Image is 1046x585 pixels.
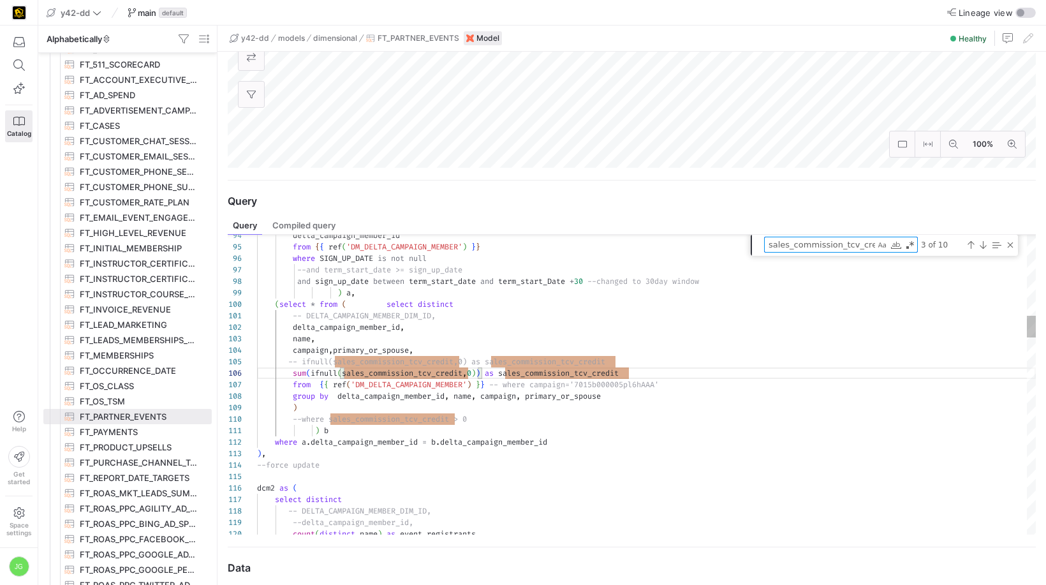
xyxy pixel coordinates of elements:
[43,440,212,455] div: Press SPACE to select this row.
[43,440,212,455] a: FT_PRODUCT_UPSELLS​​​​​​​​​​
[43,501,212,516] a: FT_ROAS_PPC_AGILITY_AD_SPEND_W_LEADS_AND_MEMS​​​​​​​​​​
[328,242,342,252] span: ref
[43,31,114,47] button: Alphabetically
[476,242,480,252] span: }
[257,483,275,493] span: dcm2
[959,8,1013,18] span: Lineage view
[233,221,257,230] span: Query
[346,242,462,252] span: 'DM_DELTA_CAMPAIGN_MEMBER'
[453,391,471,401] span: name
[5,110,33,142] a: Catalog
[467,368,471,378] span: 0
[228,459,242,471] div: 114
[275,494,302,505] span: select
[43,531,212,547] a: FT_ROAS_PPC_FACEBOOK_AD_SPEND_W_LEADS_AND_MEMS​​​​​​​​​​
[587,276,699,286] span: --changed to 30day window
[315,426,320,436] span: )
[61,8,90,18] span: y42-dd
[80,88,197,103] span: FT_AD_SPEND​​​​​​​​​​
[476,380,480,390] span: }
[279,483,288,493] span: as
[293,322,400,332] span: delta_campaign_member_id
[476,34,499,43] span: Model
[43,455,212,470] a: FT_PURCHASE_CHANNEL_TARGETS​​​​​​​​​​
[228,379,242,390] div: 107
[261,448,266,459] span: ,
[43,302,212,317] a: FT_INVOICE_REVENUE​​​​​​​​​​
[80,333,197,348] span: FT_LEADS_MEMBERSHIPS_SUMMARY​​​​​​​​​​
[1005,240,1015,250] div: Close (Escape)
[43,455,212,470] div: Press SPACE to select this row.
[275,437,297,447] span: where
[80,134,197,149] span: FT_CUSTOMER_CHAT_SESSION​​​​​​​​​​
[346,288,351,298] span: a
[320,242,324,252] span: {
[228,276,242,287] div: 98
[11,425,27,433] span: Help
[5,405,33,438] button: Help
[293,311,436,321] span: -- DELTA_CAMPAIGN_MEMBER_DIM_ID,
[43,516,212,531] a: FT_ROAS_PPC_BING_AD_SPEND_W_LEADS_AND_MEMS​​​​​​​​​​
[5,501,33,542] a: Spacesettings
[288,506,431,516] span: -- DELTA_CAMPAIGN_MEMBER_DIM_ID,
[315,242,320,252] span: {
[480,276,494,286] span: and
[43,562,212,577] a: FT_ROAS_PPC_GOOGLE_PERFORMANCE_MAX_AD_SPEND_W_LEADS_AND_MEMS​​​​​​​​​​
[302,437,306,447] span: a
[445,391,449,401] span: ,
[378,529,382,539] span: )
[228,471,242,482] div: 115
[311,334,315,344] span: ,
[320,529,355,539] span: distinct
[43,164,212,179] a: FT_CUSTOMER_PHONE_SESSION​​​​​​​​​​
[43,547,212,562] div: Press SPACE to select this row.
[228,390,242,402] div: 108
[418,299,453,309] span: distinct
[876,239,888,251] div: Match Case (⌥⌘C)
[765,237,875,252] textarea: Find
[337,288,342,298] span: )
[306,494,342,505] span: distinct
[342,368,462,378] span: sales_commission_tcv_credit
[159,8,187,18] span: default
[7,130,31,137] span: Catalog
[228,299,242,310] div: 100
[485,368,494,378] span: as
[315,529,320,539] span: (
[43,501,212,516] div: Press SPACE to select this row.
[43,87,212,103] a: FT_AD_SPEND​​​​​​​​​​
[471,368,476,378] span: )
[43,332,212,348] a: FT_LEADS_MEMBERSHIPS_SUMMARY​​​​​​​​​​
[43,4,105,21] button: y42-dd
[346,380,351,390] span: (
[80,379,197,394] span: FT_OS_CLASS​​​​​​​​​​
[966,240,976,250] div: Previous Match (⇧Enter)
[80,563,197,577] span: FT_ROAS_PPC_GOOGLE_PERFORMANCE_MAX_AD_SPEND_W_LEADS_AND_MEMS​​​​​​​​​​
[489,380,659,390] span: -- where campaign='7015b000005pl6hAAA'
[293,368,306,378] span: sum
[333,345,409,355] span: primary_or_spouse
[320,299,337,309] span: from
[364,31,461,46] button: FT_PARTNER_EVENTS
[80,394,197,409] span: FT_OS_TSM​​​​​​​​​​
[43,286,212,302] a: FT_INSTRUCTOR_COURSE_INVOICE​​​​​​​​​​
[315,276,369,286] span: sign_up_date
[480,380,485,390] span: }
[920,237,964,253] div: 3 of 10
[43,149,212,164] a: FT_CUSTOMER_EMAIL_SESSION​​​​​​​​​​
[466,34,474,42] img: undefined
[228,494,242,505] div: 117
[43,562,212,577] div: Press SPACE to select this row.
[80,103,197,118] span: FT_ADVERTISEMENT_CAMPAIGN_W_TIDS​​​​​​​​​​
[80,425,197,440] span: FT_PAYMENTS​​​​​​​​​​
[498,368,619,378] span: sales_commission_tcv_credit
[228,287,242,299] div: 99
[228,356,242,367] div: 105
[43,133,212,149] div: Press SPACE to select this row.
[43,485,212,501] a: FT_ROAS_MKT_LEADS_SUMMARY​​​​​​​​​​
[570,276,574,286] span: +
[337,368,342,378] span: (
[43,103,212,118] a: FT_ADVERTISEMENT_CAMPAIGN_W_TIDS​​​​​​​​​​
[328,345,333,355] span: ,
[574,276,583,286] span: 30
